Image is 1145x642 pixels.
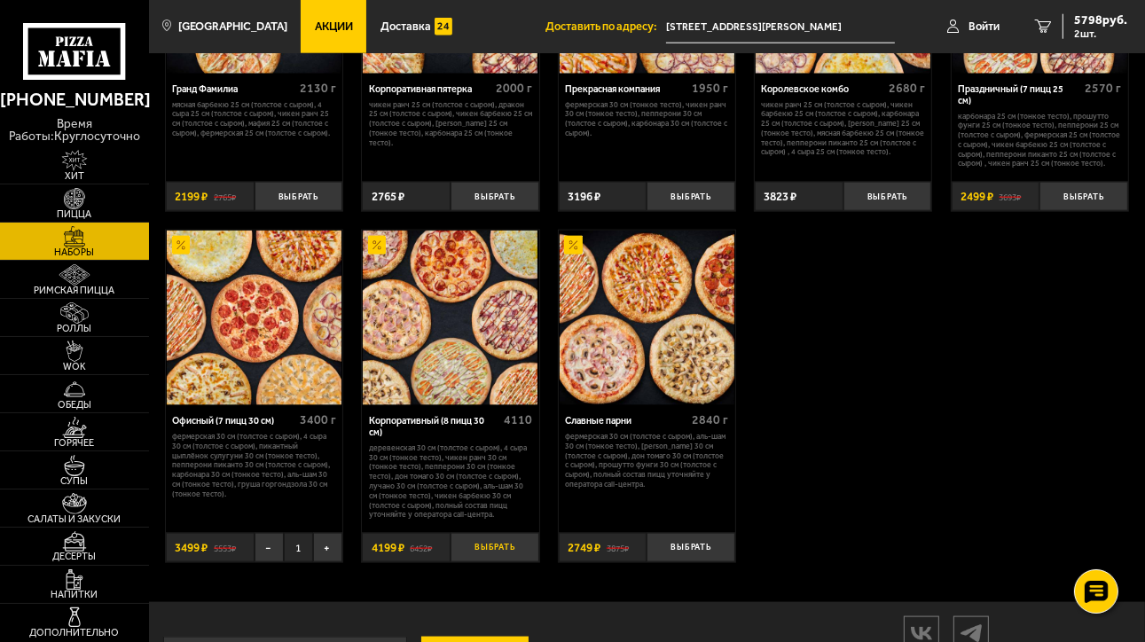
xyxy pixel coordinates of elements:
button: Выбрать [451,182,539,211]
span: 4199 ₽ [372,542,404,553]
span: 3823 ₽ [765,191,797,202]
span: 3400 г [300,412,336,427]
span: Доставка [380,21,431,33]
a: АкционныйОфисный (7 пицц 30 см) [166,231,342,405]
img: Офисный (7 пицц 30 см) [167,231,341,405]
div: Славные парни [565,416,687,427]
p: Фермерская 30 см (толстое с сыром), 4 сыра 30 см (толстое с сыром), Пикантный цыплёнок сулугуни 3... [172,432,335,498]
img: Акционный [172,236,190,254]
button: + [313,533,342,562]
div: Офисный (7 пицц 30 см) [172,416,294,427]
p: Деревенская 30 см (толстое с сыром), 4 сыра 30 см (тонкое тесто), Чикен Ранч 30 см (тонкое тесто)... [369,443,532,520]
p: Чикен Ранч 25 см (толстое с сыром), Дракон 25 см (толстое с сыром), Чикен Барбекю 25 см (толстое ... [369,100,532,148]
s: 6452 ₽ [410,542,432,553]
span: 5798 руб. [1074,14,1127,27]
p: Фермерская 30 см (толстое с сыром), Аль-Шам 30 см (тонкое тесто), [PERSON_NAME] 30 см (толстое с ... [565,432,728,489]
span: 4110 [504,412,532,427]
button: Выбрать [647,182,735,211]
span: 2000 г [496,81,532,96]
s: 3875 ₽ [607,542,629,553]
a: АкционныйКорпоративный (8 пицц 30 см) [362,231,538,405]
span: 1950 г [693,81,729,96]
img: Корпоративный (8 пицц 30 см) [363,231,537,405]
span: Войти [969,21,1000,33]
span: Акции [315,21,353,33]
img: 15daf4d41897b9f0e9f617042186c801.svg [435,18,452,35]
a: АкционныйСлавные парни [559,231,735,405]
div: Королевское комбо [762,84,884,96]
img: Славные парни [560,231,734,405]
input: Ваш адрес доставки [666,11,895,43]
s: 3693 ₽ [1000,191,1022,202]
p: Фермерская 30 см (тонкое тесто), Чикен Ранч 30 см (тонкое тесто), Пепперони 30 см (толстое с сыро... [565,100,728,138]
span: Доставить по адресу: [545,21,666,33]
button: Выбрать [843,182,932,211]
span: 2680 г [889,81,925,96]
span: 2749 ₽ [568,542,600,553]
span: 2 шт. [1074,28,1127,39]
div: Праздничный (7 пицц 25 см) [958,84,1080,107]
div: Гранд Фамилиа [172,84,294,96]
div: Корпоративный (8 пицц 30 см) [369,416,499,439]
button: Выбрать [647,533,735,562]
button: Выбрать [451,533,539,562]
s: 2765 ₽ [214,191,236,202]
img: Акционный [368,236,386,254]
span: 3499 ₽ [175,542,208,553]
span: 1 [284,533,313,562]
span: 2765 ₽ [372,191,404,202]
span: 2130 г [300,81,336,96]
span: 3196 ₽ [568,191,600,202]
button: Выбрать [1039,182,1128,211]
s: 5553 ₽ [214,542,236,553]
p: Мясная Барбекю 25 см (толстое с сыром), 4 сыра 25 см (толстое с сыром), Чикен Ранч 25 см (толстое... [172,100,335,138]
span: 2570 г [1085,81,1121,96]
p: Чикен Ранч 25 см (толстое с сыром), Чикен Барбекю 25 см (толстое с сыром), Карбонара 25 см (толст... [762,100,925,158]
button: − [255,533,284,562]
span: 2199 ₽ [175,191,208,202]
span: 2499 ₽ [961,191,993,202]
div: Корпоративная пятерка [369,84,491,96]
span: [GEOGRAPHIC_DATA] [178,21,287,33]
div: Прекрасная компания [565,84,687,96]
img: Акционный [564,236,582,254]
button: Выбрать [255,182,343,211]
span: 2840 г [693,412,729,427]
p: Карбонара 25 см (тонкое тесто), Прошутто Фунги 25 см (тонкое тесто), Пепперони 25 см (толстое с с... [958,112,1121,169]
